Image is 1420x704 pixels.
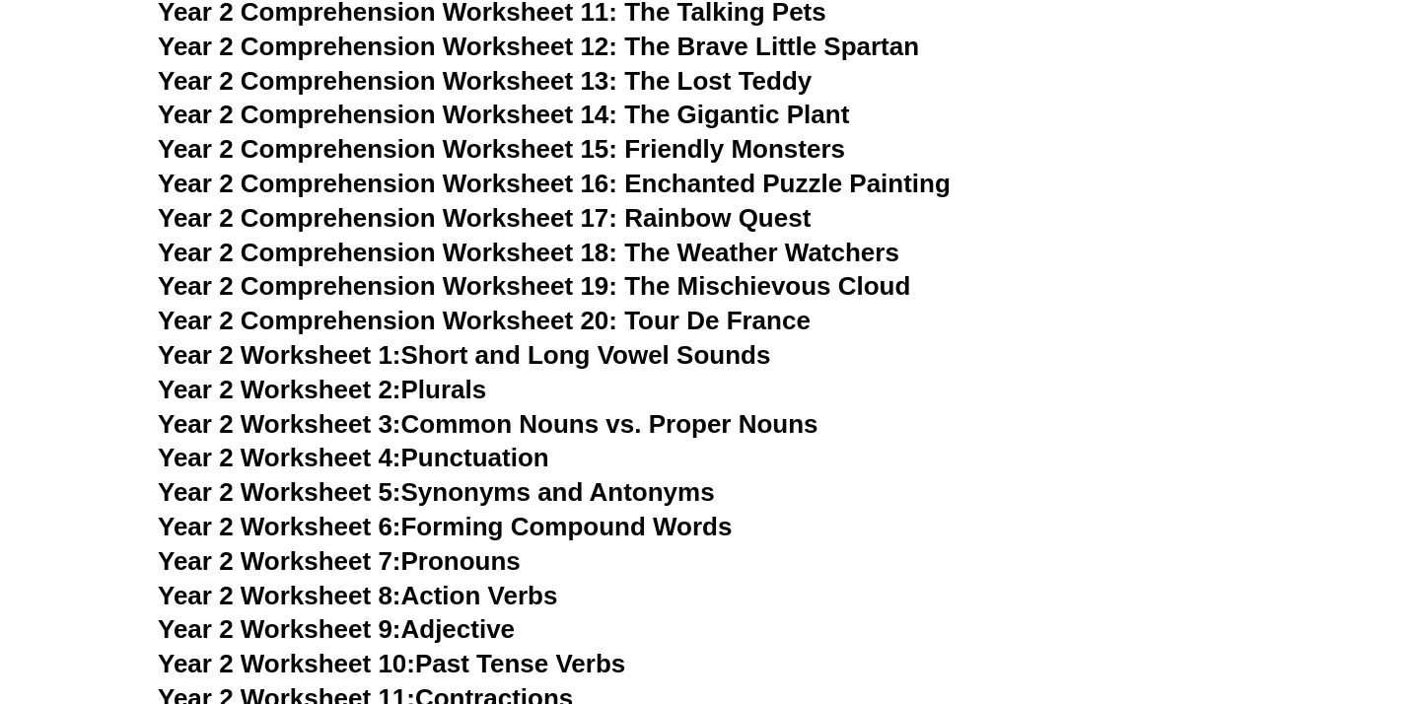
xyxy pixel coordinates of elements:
span: Year 2 Worksheet 3: [158,409,401,439]
span: Year 2 Worksheet 4: [158,443,401,472]
a: Year 2 Comprehension Worksheet 18: The Weather Watchers [158,238,899,267]
span: Year 2 Worksheet 6: [158,512,401,541]
a: Year 2 Comprehension Worksheet 14: The Gigantic Plant [158,100,849,129]
a: Year 2 Comprehension Worksheet 13: The Lost Teddy [158,66,812,96]
span: Year 2 Worksheet 10: [158,649,415,678]
a: Year 2 Worksheet 7:Pronouns [158,546,521,576]
a: Year 2 Comprehension Worksheet 19: The Mischievous Cloud [158,271,910,301]
a: Year 2 Worksheet 4:Punctuation [158,443,549,472]
span: Year 2 Worksheet 5: [158,477,401,507]
iframe: Chat Widget [1082,481,1420,704]
a: Year 2 Comprehension Worksheet 20: Tour De France [158,306,811,335]
a: Year 2 Worksheet 3:Common Nouns vs. Proper Nouns [158,409,818,439]
a: Year 2 Comprehension Worksheet 17: Rainbow Quest [158,203,811,233]
a: Year 2 Worksheet 8:Action Verbs [158,581,557,610]
a: Year 2 Comprehension Worksheet 12: The Brave Little Spartan [158,32,919,61]
a: Year 2 Comprehension Worksheet 15: Friendly Monsters [158,134,845,164]
a: Year 2 Comprehension Worksheet 16: Enchanted Puzzle Painting [158,169,951,198]
a: Year 2 Worksheet 6:Forming Compound Words [158,512,732,541]
a: Year 2 Worksheet 10:Past Tense Verbs [158,649,625,678]
a: Year 2 Worksheet 5:Synonyms and Antonyms [158,477,715,507]
span: Year 2 Worksheet 1: [158,340,401,370]
span: Year 2 Worksheet 8: [158,581,401,610]
span: Year 2 Worksheet 2: [158,375,401,404]
span: Year 2 Worksheet 7: [158,546,401,576]
a: Year 2 Worksheet 9:Adjective [158,614,515,644]
a: Year 2 Worksheet 2:Plurals [158,375,486,404]
span: Year 2 Worksheet 9: [158,614,401,644]
a: Year 2 Worksheet 1:Short and Long Vowel Sounds [158,340,770,370]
